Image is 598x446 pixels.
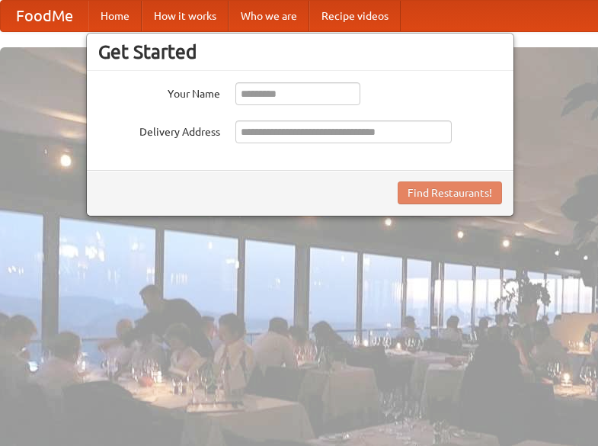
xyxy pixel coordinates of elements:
[229,1,309,31] a: Who we are
[98,120,220,140] label: Delivery Address
[309,1,401,31] a: Recipe videos
[142,1,229,31] a: How it works
[398,181,502,204] button: Find Restaurants!
[1,1,88,31] a: FoodMe
[98,82,220,101] label: Your Name
[98,40,502,63] h3: Get Started
[88,1,142,31] a: Home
